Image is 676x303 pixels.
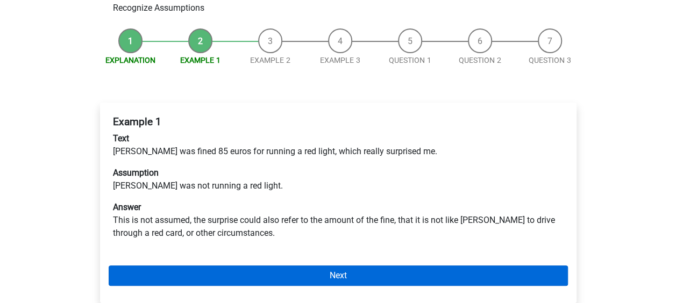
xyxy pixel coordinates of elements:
a: Question 2 [459,56,501,64]
a: Example 1 [180,56,220,64]
b: Text [113,133,129,143]
b: Answer [113,202,141,212]
a: Explanation [105,56,155,64]
b: Assumption [113,168,159,178]
p: [PERSON_NAME] was fined 85 euros for running a red light, which really surprised me. [113,132,564,158]
a: Example 3 [320,56,360,64]
p: [PERSON_NAME] was not running a red light. [113,167,564,192]
a: Example 2 [250,56,290,64]
b: Example 1 [113,116,161,128]
p: This is not assumed, the surprise could also refer to the amount of the fine, that it is not like... [113,201,564,240]
a: Next [109,265,568,286]
a: Question 3 [529,56,571,64]
a: Question 1 [389,56,431,64]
